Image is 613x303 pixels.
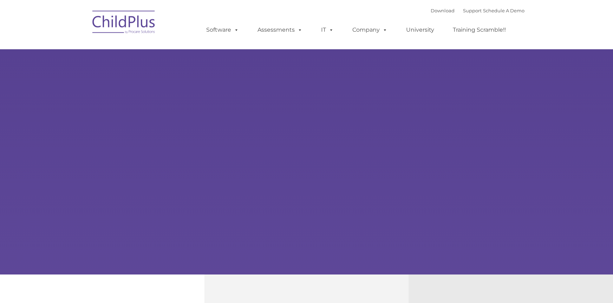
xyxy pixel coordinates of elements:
[463,8,482,13] a: Support
[446,23,513,37] a: Training Scramble!!
[199,23,246,37] a: Software
[431,8,455,13] a: Download
[314,23,341,37] a: IT
[483,8,524,13] a: Schedule A Demo
[89,6,159,41] img: ChildPlus by Procare Solutions
[250,23,309,37] a: Assessments
[431,8,524,13] font: |
[345,23,394,37] a: Company
[399,23,441,37] a: University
